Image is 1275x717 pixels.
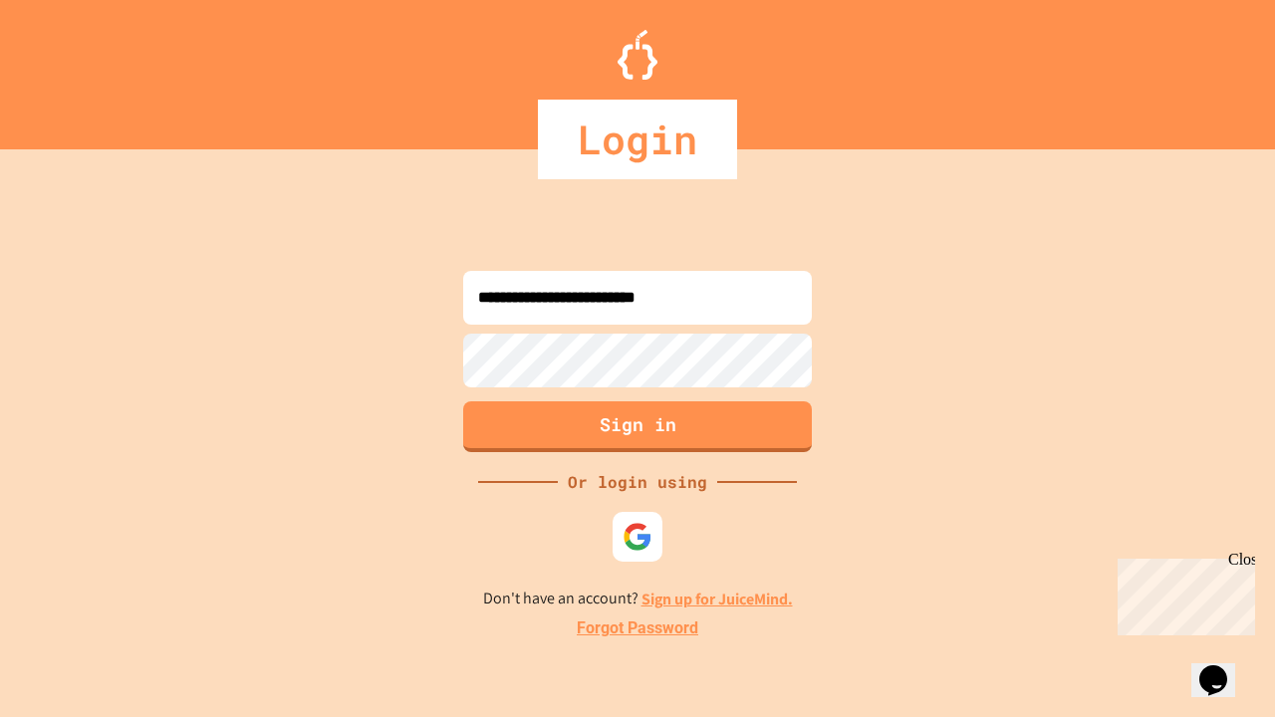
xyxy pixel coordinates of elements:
button: Sign in [463,401,812,452]
iframe: chat widget [1191,637,1255,697]
div: Login [538,100,737,179]
a: Forgot Password [577,616,698,640]
div: Chat with us now!Close [8,8,137,126]
img: google-icon.svg [623,522,652,552]
img: Logo.svg [618,30,657,80]
iframe: chat widget [1110,551,1255,635]
p: Don't have an account? [483,587,793,611]
a: Sign up for JuiceMind. [641,589,793,609]
div: Or login using [558,470,717,494]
